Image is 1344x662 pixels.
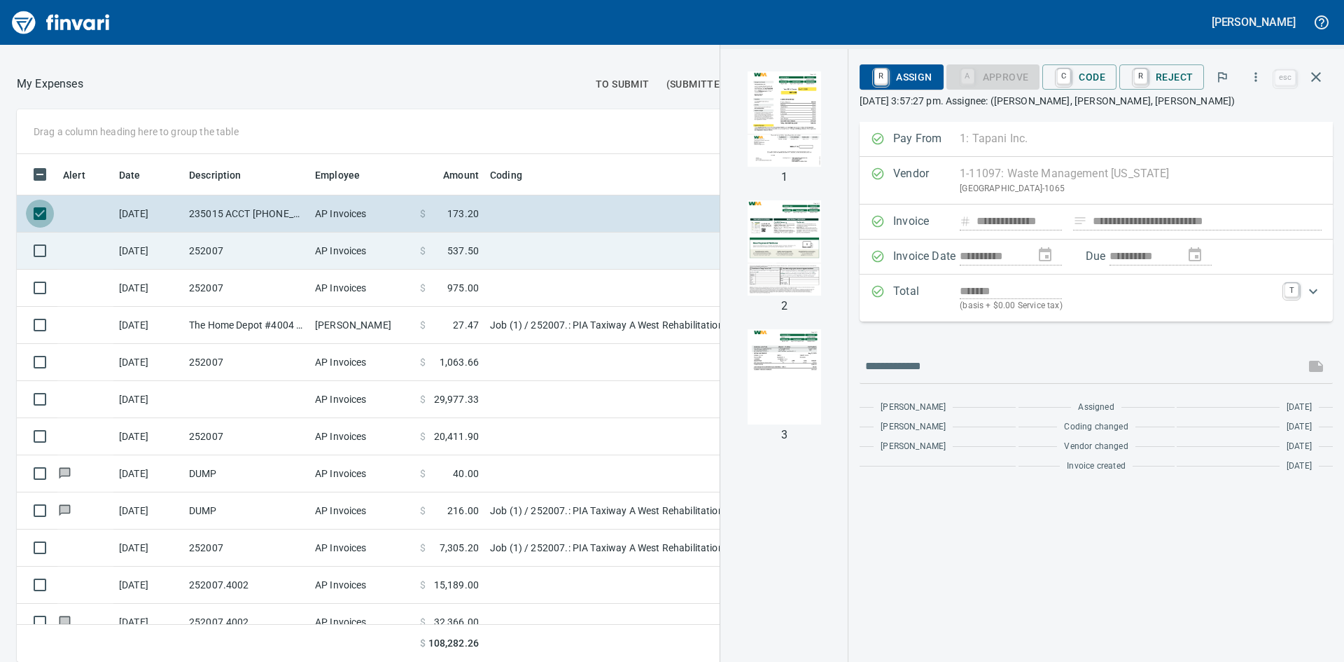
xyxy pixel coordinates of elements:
span: Coding [490,167,540,184]
span: Employee [315,167,360,184]
p: (basis + $0.00 Service tax) [960,299,1276,313]
span: Code [1053,65,1105,89]
td: [DATE] [113,381,183,418]
span: Date [119,167,141,184]
span: Amount [443,167,479,184]
p: 2 [781,298,787,315]
td: 252007.4002 [183,567,309,604]
span: 216.00 [447,504,479,518]
a: esc [1275,70,1296,85]
td: AP Invoices [309,344,414,381]
span: 15,189.00 [434,578,479,592]
span: $ [420,615,426,629]
a: R [1134,69,1147,84]
span: 537.50 [447,244,479,258]
p: [DATE] 3:57:27 pm. Assignee: ([PERSON_NAME], [PERSON_NAME], [PERSON_NAME]) [860,94,1333,108]
td: Job (1) / 252007.: PIA Taxiway A West Rehabilitation [484,492,834,530]
img: Finvari [8,6,113,39]
span: Vendor changed [1064,440,1128,454]
span: Description [189,167,260,184]
span: 173.20 [447,207,479,221]
span: 40.00 [453,467,479,481]
td: AP Invoices [309,492,414,530]
span: [PERSON_NAME] [881,401,946,415]
a: C [1057,69,1070,84]
td: [DATE] [113,307,183,344]
td: DUMP [183,455,309,492]
td: AP Invoices [309,381,414,418]
span: 27.47 [453,318,479,332]
td: [DATE] [113,270,183,307]
p: My Expenses [17,76,83,92]
td: AP Invoices [309,604,414,641]
span: 29,977.33 [434,392,479,406]
button: More [1240,62,1271,92]
span: 7,305.20 [440,541,479,555]
button: CCode [1042,64,1116,90]
td: AP Invoices [309,418,414,455]
h5: [PERSON_NAME] [1212,15,1296,29]
td: 252007.4002 [183,604,309,641]
span: [DATE] [1287,440,1312,454]
span: $ [420,207,426,221]
td: [DATE] [113,455,183,492]
span: [DATE] [1287,420,1312,434]
p: 3 [781,427,787,443]
span: $ [420,355,426,369]
span: $ [420,635,426,650]
td: [DATE] [113,567,183,604]
a: T [1284,283,1298,297]
span: Coding [490,167,522,184]
span: Alert [63,167,104,184]
button: RAssign [860,64,943,90]
td: [DATE] [113,530,183,567]
td: [DATE] [113,233,183,270]
span: Close invoice [1271,60,1333,94]
span: 975.00 [447,281,479,295]
td: 235015 ACCT [PHONE_NUMBER] [183,195,309,233]
span: [PERSON_NAME] [881,420,946,434]
td: Job (1) / 252007.: PIA Taxiway A West Rehabilitation [484,530,834,567]
button: Flag [1207,62,1238,92]
div: Expand [860,275,1333,322]
span: $ [420,541,426,555]
p: Total [893,283,960,313]
span: 20,411.90 [434,429,479,443]
td: 252007 [183,233,309,270]
td: 252007 [183,418,309,455]
td: AP Invoices [309,195,414,233]
div: Coding Required [946,70,1040,82]
span: $ [420,429,426,443]
span: To Submit [596,76,650,93]
span: Alert [63,167,85,184]
p: Drag a column heading here to group the table [34,125,239,139]
a: R [874,69,888,84]
td: Job (1) / 252007.: PIA Taxiway A West Rehabilitation / 51002. .: Storm Catch Basin / 5: Other [484,307,834,344]
td: [DATE] [113,195,183,233]
span: Employee [315,167,378,184]
span: [PERSON_NAME] [881,440,946,454]
span: $ [420,467,426,481]
td: [DATE] [113,344,183,381]
td: 252007 [183,270,309,307]
span: [DATE] [1287,401,1312,415]
td: AP Invoices [309,455,414,492]
span: 1,063.66 [440,355,479,369]
td: [DATE] [113,604,183,641]
td: 252007 [183,344,309,381]
span: Amount [425,167,479,184]
span: $ [420,244,426,258]
td: DUMP [183,492,309,530]
span: Has messages [57,617,72,626]
span: 32,366.00 [434,615,479,629]
td: AP Invoices [309,530,414,567]
td: [DATE] [113,418,183,455]
td: 252007 [183,530,309,567]
nav: breadcrumb [17,76,83,92]
td: AP Invoices [309,567,414,604]
span: Date [119,167,159,184]
td: The Home Depot #4004 [GEOGRAPHIC_DATA] OR [183,307,309,344]
td: [DATE] [113,492,183,530]
span: 108,282.26 [428,635,479,650]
